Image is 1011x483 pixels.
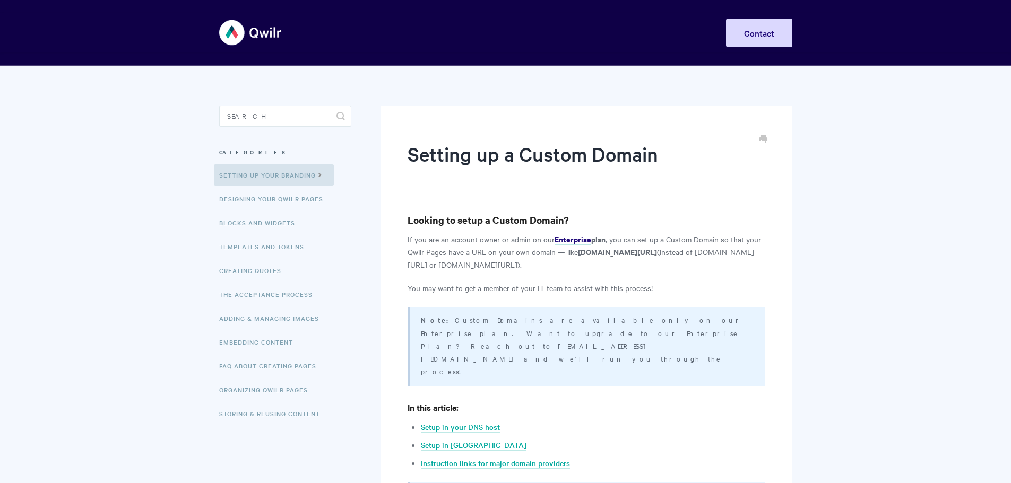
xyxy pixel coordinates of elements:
[219,331,301,353] a: Embedding Content
[219,13,282,52] img: Qwilr Help Center
[421,458,570,469] a: Instruction links for major domain providers
[219,308,327,329] a: Adding & Managing Images
[219,143,351,162] h3: Categories
[421,440,526,451] a: Setup in [GEOGRAPHIC_DATA]
[408,401,459,413] strong: In this article:
[408,233,765,271] p: If you are an account owner or admin on our , you can set up a Custom Domain so that your Qwilr P...
[219,188,331,209] a: Designing Your Qwilr Pages
[421,315,455,325] strong: Note:
[408,140,749,186] h1: Setting up a Custom Domain
[408,282,765,294] p: You may want to get a member of your IT team to assist with this process!
[421,421,500,433] a: Setup in your DNS host
[578,246,657,257] strong: [DOMAIN_NAME][URL]
[219,106,351,127] input: Search
[408,213,765,227] h3: Looking to setup a Custom Domain?
[219,403,328,424] a: Storing & Reusing Content
[591,233,606,244] strong: plan
[759,134,767,146] a: Print this Article
[219,379,316,400] a: Organizing Qwilr Pages
[219,260,289,281] a: Creating Quotes
[555,234,591,245] a: Enterprise
[219,284,321,305] a: The Acceptance Process
[555,233,591,244] strong: Enterprise
[219,355,324,376] a: FAQ About Creating Pages
[219,212,303,233] a: Blocks and Widgets
[214,164,334,186] a: Setting up your Branding
[421,313,751,377] p: Custom Domains are available only on our Enterprise plan. Want to upgrade to our Enterprise Plan?...
[219,236,312,257] a: Templates and Tokens
[726,19,792,47] a: Contact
